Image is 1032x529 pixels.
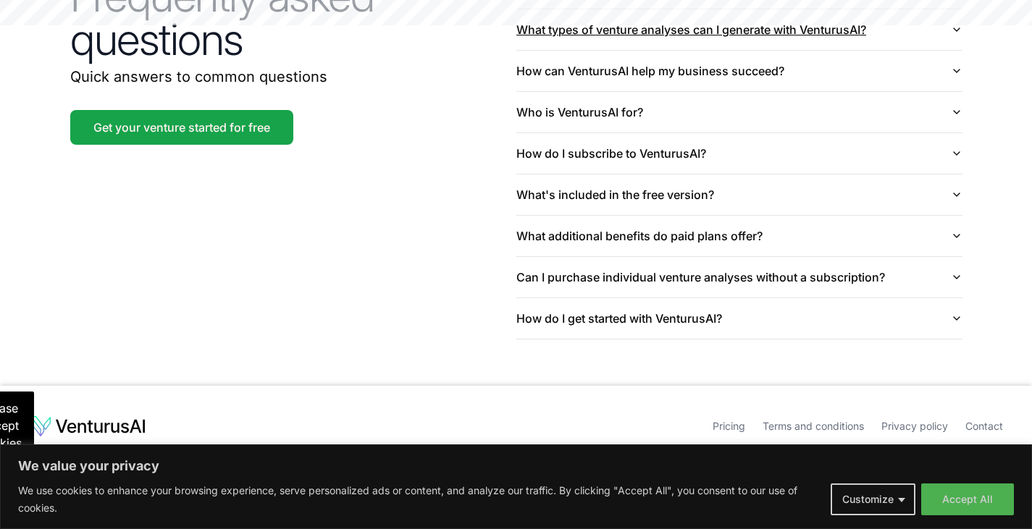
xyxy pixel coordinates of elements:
button: What's included in the free version? [516,174,962,215]
p: We use cookies to enhance your browsing experience, serve personalized ads or content, and analyz... [18,482,820,517]
button: Accept All [921,483,1014,515]
button: What additional benefits do paid plans offer? [516,216,962,256]
a: Get your venture started for free [70,110,293,145]
a: Pricing [713,420,745,432]
a: Terms and conditions [763,420,864,432]
button: Customize [831,483,915,515]
a: Privacy policy [881,420,948,432]
p: Quick answers to common questions [70,67,516,87]
button: How can VenturusAI help my business succeed? [516,51,962,91]
button: How do I get started with VenturusAI? [516,298,962,339]
img: logo [29,415,146,438]
button: What types of venture analyses can I generate with VenturusAI? [516,9,962,50]
a: Contact [965,420,1003,432]
button: Who is VenturusAI for? [516,92,962,132]
button: Can I purchase individual venture analyses without a subscription? [516,257,962,297]
button: How do I subscribe to VenturusAI? [516,133,962,174]
p: We value your privacy [18,457,1014,475]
